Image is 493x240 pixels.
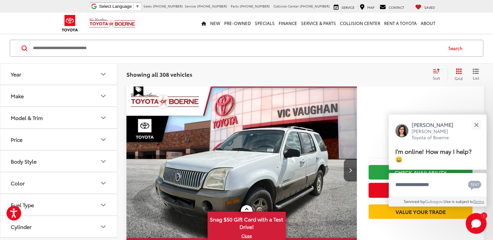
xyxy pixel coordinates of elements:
button: Search [442,40,472,57]
span: [PHONE_NUMBER] [300,4,330,8]
a: Service [332,4,356,10]
div: Cylinder [11,223,32,230]
button: ColorColor [0,172,118,193]
button: YearYear [0,63,118,85]
div: Make [11,93,24,99]
button: Grid View [447,68,468,81]
button: Next image [344,159,357,181]
span: Collision Center [273,4,299,8]
span: ​ [133,4,134,9]
button: Select sort value [429,68,447,81]
a: Finance [277,13,299,33]
div: Year [99,70,107,78]
a: Collision Center [338,13,382,33]
button: Chat with SMS [466,177,483,192]
p: [PERSON_NAME] [412,121,460,128]
span: [PHONE_NUMBER] [153,4,183,8]
input: Search by Make, Model, or Keyword [32,41,442,56]
span: Contact [389,5,404,10]
div: Price [11,136,22,142]
button: CylinderCylinder [0,216,118,237]
button: Close [469,118,483,132]
span: List [472,75,479,81]
a: Value Your Trade [369,204,472,219]
span: Snag $50 Gift Card with a Test Drive! [208,212,285,232]
button: Fuel TypeFuel Type [0,194,118,215]
div: Make [99,92,107,100]
span: Service [185,4,196,8]
button: Body StyleBody Style [0,151,118,172]
svg: Start Chat [466,213,486,234]
a: Select Language​ [99,4,139,9]
div: Color [99,179,107,187]
span: Saved [424,5,435,10]
a: My Saved Vehicles [413,4,437,10]
a: Gubagoo. [425,198,443,204]
p: [PERSON_NAME] Toyota of Boerne [412,128,460,141]
div: Model & Trim [99,114,107,122]
div: Price [99,136,107,143]
span: Sort [433,75,440,81]
span: $2,200 [369,120,472,137]
button: Toggle Chat Window [466,213,486,234]
span: Service [341,5,355,10]
span: Showing all 308 vehicles [126,71,192,78]
svg: Text [468,180,481,190]
a: Map [358,4,376,10]
span: Special [134,84,143,96]
button: PricePrice [0,129,118,150]
a: Service & Parts: Opens in a new tab [299,13,338,33]
div: Body Style [99,157,107,165]
span: [PHONE_NUMBER] [197,4,227,8]
span: Use is subject to [443,198,473,204]
button: Model & TrimModel & Trim [0,107,118,128]
a: Pre-Owned [222,13,253,33]
div: Fuel Type [99,201,107,209]
a: Contact [378,4,406,10]
button: List View [468,68,484,81]
a: Rent a Toyota [382,13,419,33]
span: 1 [483,214,485,217]
span: I'm online! How may I help? 😀 [395,147,471,163]
div: Year [11,71,21,77]
span: ▼ [135,4,139,9]
a: About [419,13,437,33]
a: Check Availability [369,165,472,180]
div: Close[PERSON_NAME][PERSON_NAME] Toyota of BoerneI'm online! How may I help? 😀Type your messageCha... [389,114,486,207]
div: Fuel Type [11,202,34,208]
span: [DATE] Price: [369,140,472,146]
span: Grid [455,76,463,81]
textarea: Type your message [389,173,486,196]
img: Toyota [58,13,82,34]
a: Terms [473,198,484,204]
img: Vic Vaughan Toyota of Boerne [89,18,136,29]
div: Model & Trim [11,114,43,121]
span: Parts [231,4,239,8]
div: Cylinder [99,223,107,231]
span: Select Language [99,4,132,9]
button: MakeMake [0,85,118,106]
a: New [208,13,222,33]
div: Color [11,180,25,186]
button: Get Price Now [369,183,472,197]
a: Specials [253,13,277,33]
a: Home [199,13,208,33]
span: Sales [143,4,152,8]
div: Body Style [11,158,36,164]
span: Map [367,5,374,10]
span: [PHONE_NUMBER] [240,4,270,8]
span: Serviced by [404,198,425,204]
